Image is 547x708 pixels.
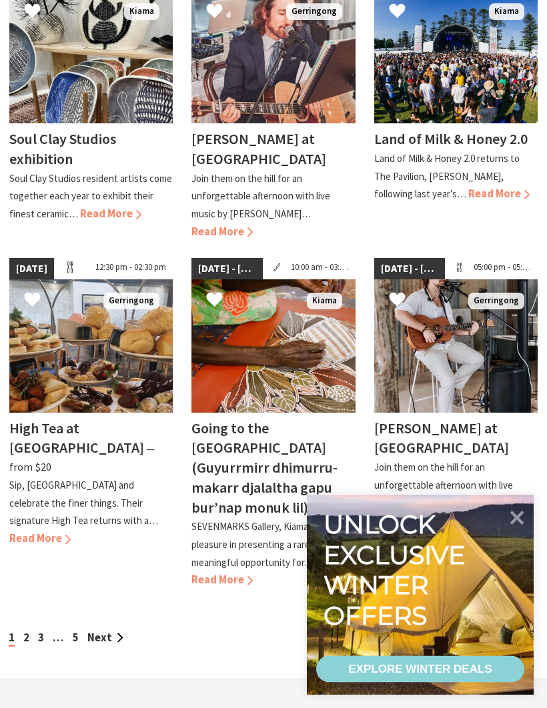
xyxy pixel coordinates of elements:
[191,173,330,221] p: Join them on the hill for an unforgettable afternoon with live music by [PERSON_NAME]…
[11,279,54,325] button: Click to Favourite High Tea at Bella Char
[9,280,173,413] img: High Tea
[9,173,172,221] p: Soul Clay Studios resident artists come together each year to exhibit their finest ceramic…
[103,293,159,310] span: Gerringong
[374,259,445,280] span: [DATE] - [DATE]
[9,532,71,546] span: Read More
[191,419,338,517] h4: Going to the [GEOGRAPHIC_DATA] (Guyurrmirr dhimurru-makarr djalaltha gapu bur’nap monuk lil)
[307,293,342,310] span: Kiama
[374,461,513,509] p: Join them on the hill for an unforgettable afternoon with live music by [PERSON_NAME]…
[9,259,173,590] a: [DATE] 12:30 pm - 02:30 pm High Tea Gerringong High Tea at [GEOGRAPHIC_DATA] ⁠— from $20 Sip, [GE...
[9,419,144,458] h4: High Tea at [GEOGRAPHIC_DATA]
[9,631,15,647] span: 1
[374,419,509,458] h4: [PERSON_NAME] at [GEOGRAPHIC_DATA]
[374,259,538,590] a: [DATE] - [DATE] 05:00 pm - 05:00 pm Tayvin Martins Gerringong [PERSON_NAME] at [GEOGRAPHIC_DATA] ...
[124,4,159,21] span: Kiama
[23,631,29,645] a: 2
[286,4,342,21] span: Gerringong
[191,521,352,569] p: SEVENMARKS Gallery, Kiama, has great pleasure in presenting a rare and meaningful opportunity for…
[489,4,524,21] span: Kiama
[9,130,116,169] h4: Soul Clay Studios exhibition
[374,280,538,413] img: Tayvin Martins
[348,656,492,683] div: EXPLORE WINTER DEALS
[191,259,355,590] a: [DATE] - [DATE] 10:00 am - 03:00 pm Aboriginal artist Joy Borruwa sitting on the floor painting K...
[191,130,326,169] h4: [PERSON_NAME] at [GEOGRAPHIC_DATA]
[9,259,54,280] span: [DATE]
[191,259,262,280] span: [DATE] - [DATE]
[191,573,253,587] span: Read More
[324,509,471,631] div: Unlock exclusive winter offers
[53,631,64,645] span: …
[376,279,419,325] button: Click to Favourite Tayvin Martins at Crooked River Estate
[191,225,253,239] span: Read More
[468,293,524,310] span: Gerringong
[89,259,173,280] span: 12:30 pm - 02:30 pm
[284,259,355,280] span: 10:00 am - 03:00 pm
[374,130,528,149] h4: Land of Milk & Honey 2.0
[467,259,538,280] span: 05:00 pm - 05:00 pm
[73,631,79,645] a: 5
[193,279,236,325] button: Click to Favourite Going to the Southeast Saltwater (Guyurrmirr dhimurru-makarr djalaltha gapu bu...
[80,207,141,221] span: Read More
[38,631,44,645] a: 3
[9,479,158,527] p: Sip, [GEOGRAPHIC_DATA] and celebrate the finer things. Their signature High Tea returns with a…
[316,656,524,683] a: EXPLORE WINTER DEALS
[191,280,355,413] img: Aboriginal artist Joy Borruwa sitting on the floor painting
[374,153,520,201] p: Land of Milk & Honey 2.0 returns to The Pavilion, [PERSON_NAME], following last year’s…
[468,187,530,201] span: Read More
[87,631,123,645] a: Next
